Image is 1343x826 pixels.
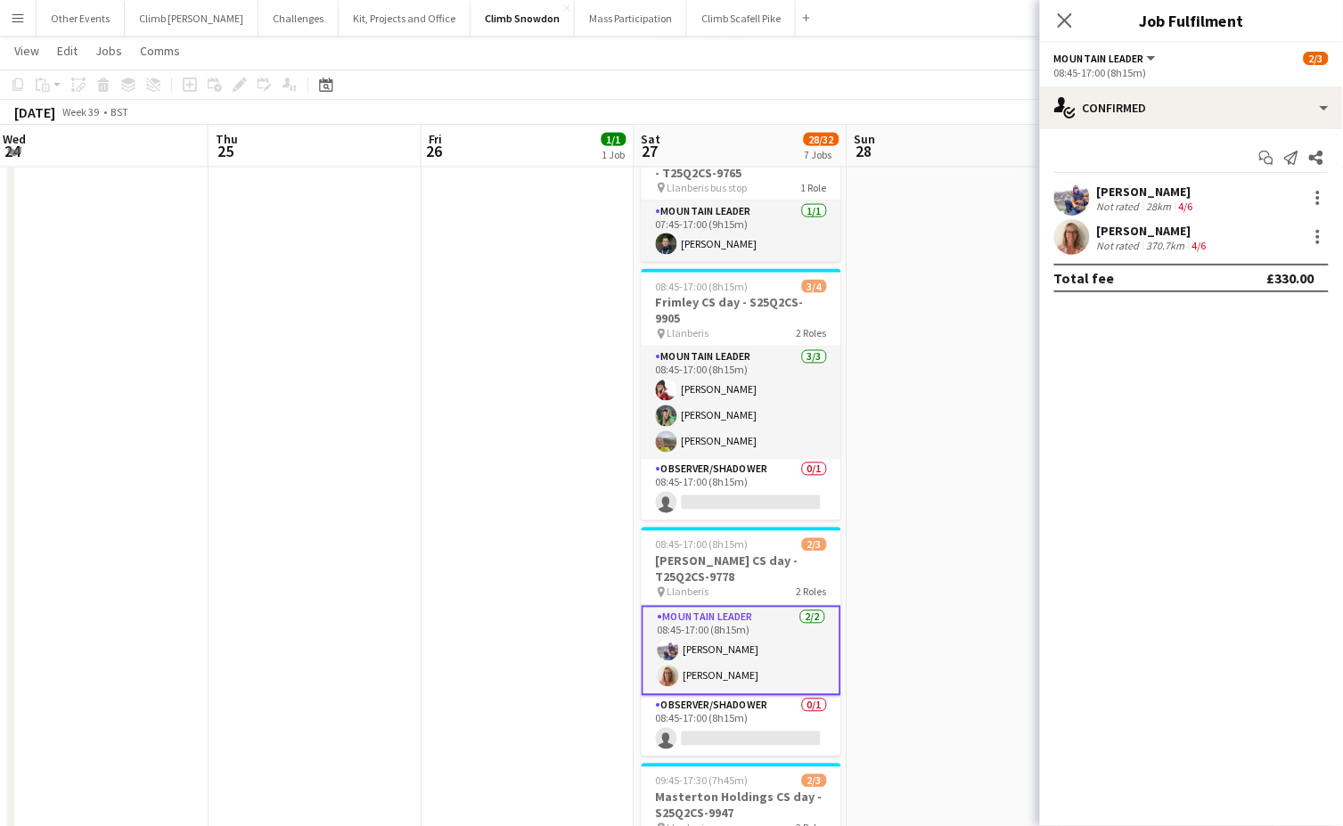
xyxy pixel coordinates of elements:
[1097,239,1143,252] div: Not rated
[667,181,748,194] span: Llanberis bus stop
[1143,200,1175,213] div: 28km
[1097,200,1143,213] div: Not rated
[642,201,841,262] app-card-role: Mountain Leader1/107:45-17:00 (9h15m)[PERSON_NAME]
[642,789,841,822] h3: Masterton Holdings CS day - S25Q2CS-9947
[804,133,839,146] span: 28/32
[642,460,841,520] app-card-role: Observer/Shadower0/108:45-17:00 (8h15m)
[1192,239,1207,252] app-skills-label: 4/6
[575,1,687,36] button: Mass Participation
[50,39,85,62] a: Edit
[1054,269,1115,287] div: Total fee
[602,133,626,146] span: 1/1
[3,131,26,147] span: Wed
[1097,223,1210,239] div: [PERSON_NAME]
[471,1,575,36] button: Climb Snowdon
[642,527,841,756] app-job-card: 08:45-17:00 (8h15m)2/3[PERSON_NAME] CS day - T25Q2CS-9778 Llanberis2 RolesMountain Leader2/208:45...
[140,43,180,59] span: Comms
[426,141,443,161] span: 26
[797,327,827,340] span: 2 Roles
[642,295,841,327] h3: Frimley CS day - S25Q2CS-9905
[656,774,749,788] span: 09:45-17:30 (7h45m)
[797,585,827,599] span: 2 Roles
[855,131,876,147] span: Sun
[88,39,129,62] a: Jobs
[1179,200,1193,213] app-skills-label: 4/6
[37,1,125,36] button: Other Events
[258,1,339,36] button: Challenges
[1097,184,1197,200] div: [PERSON_NAME]
[95,43,122,59] span: Jobs
[1040,9,1343,32] h3: Job Fulfilment
[656,538,749,552] span: 08:45-17:00 (8h15m)
[801,181,827,194] span: 1 Role
[429,131,443,147] span: Fri
[216,131,238,147] span: Thu
[642,269,841,520] app-job-card: 08:45-17:00 (8h15m)3/4Frimley CS day - S25Q2CS-9905 Llanberis2 RolesMountain Leader3/308:45-17:00...
[667,585,709,599] span: Llanberis
[1143,239,1189,252] div: 370.7km
[59,105,103,119] span: Week 39
[57,43,78,59] span: Edit
[14,103,55,121] div: [DATE]
[1054,66,1329,79] div: 08:45-17:00 (8h15m)
[7,39,46,62] a: View
[642,606,841,696] app-card-role: Mountain Leader2/208:45-17:00 (8h15m)[PERSON_NAME][PERSON_NAME]
[14,43,39,59] span: View
[642,553,841,585] h3: [PERSON_NAME] CS day - T25Q2CS-9778
[111,105,128,119] div: BST
[125,1,258,36] button: Climb [PERSON_NAME]
[667,327,709,340] span: Llanberis
[852,141,876,161] span: 28
[642,696,841,756] app-card-role: Observer/Shadower0/108:45-17:00 (8h15m)
[213,141,238,161] span: 25
[1054,52,1144,65] span: Mountain Leader
[805,148,839,161] div: 7 Jobs
[802,280,827,293] span: 3/4
[1040,86,1343,129] div: Confirmed
[339,1,471,36] button: Kit, Projects and Office
[642,131,661,147] span: Sat
[687,1,796,36] button: Climb Scafell Pike
[1267,269,1314,287] div: £330.00
[642,348,841,460] app-card-role: Mountain Leader3/308:45-17:00 (8h15m)[PERSON_NAME][PERSON_NAME][PERSON_NAME]
[642,123,841,262] app-job-card: 07:45-17:00 (9h15m)1/1[PERSON_NAME] CS Y Lliwedd - T25Q2CS-9765 Llanberis bus stop1 RoleMountain ...
[1304,52,1329,65] span: 2/3
[802,774,827,788] span: 2/3
[656,280,749,293] span: 08:45-17:00 (8h15m)
[133,39,187,62] a: Comms
[639,141,661,161] span: 27
[602,148,626,161] div: 1 Job
[1054,52,1159,65] button: Mountain Leader
[802,538,827,552] span: 2/3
